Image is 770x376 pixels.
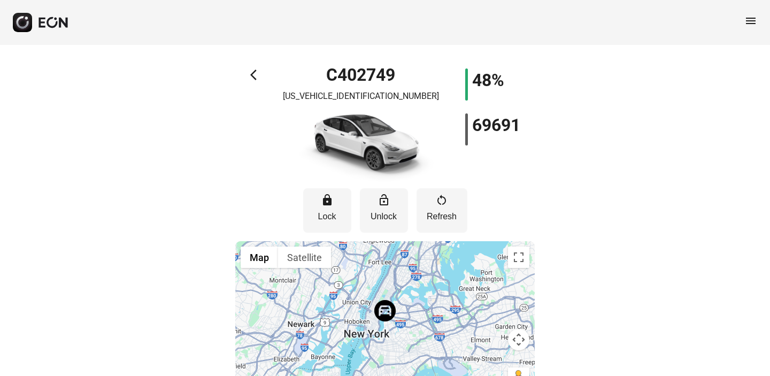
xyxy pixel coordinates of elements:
[417,188,467,233] button: Refresh
[422,210,462,223] p: Refresh
[241,247,278,268] button: Show street map
[472,74,504,87] h1: 48%
[472,119,520,132] h1: 69691
[508,329,529,350] button: Map camera controls
[250,68,263,81] span: arrow_back_ios
[378,194,390,206] span: lock_open
[744,14,757,27] span: menu
[435,194,448,206] span: restart_alt
[326,68,395,81] h1: C402749
[508,247,529,268] button: Toggle fullscreen view
[321,194,334,206] span: lock
[286,107,436,182] img: car
[365,210,403,223] p: Unlock
[283,90,439,103] p: [US_VEHICLE_IDENTIFICATION_NUMBER]
[360,188,408,233] button: Unlock
[278,247,331,268] button: Show satellite imagery
[303,188,351,233] button: Lock
[309,210,346,223] p: Lock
